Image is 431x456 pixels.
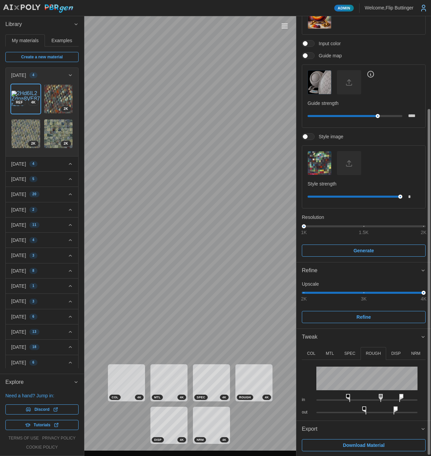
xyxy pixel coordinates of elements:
span: 11 [32,222,36,228]
span: DISP [154,437,162,442]
span: 4 [32,73,34,78]
span: 4 K [31,100,35,105]
span: Examples [52,38,72,43]
span: 6 [32,314,34,319]
p: [DATE] [11,176,26,182]
img: Prompt style [308,5,331,29]
button: Refine [296,262,431,279]
span: Generate [353,245,374,256]
span: 4 K [180,437,184,442]
p: [DATE] [11,237,26,244]
button: [DATE]4 [6,233,78,248]
p: [DATE] [11,267,26,274]
span: MTL [154,395,161,400]
a: 2Hd6IL2Zdga8VE87rZBC4KREF [11,84,40,114]
span: 3 [32,253,34,258]
span: 4 K [222,395,226,400]
span: 1 [32,283,34,289]
span: 5 [32,176,34,182]
button: [DATE]6 [6,355,78,370]
a: Discord [5,404,79,415]
span: Explore [5,374,74,391]
span: Guide map [315,52,342,59]
p: ROUGH [366,351,381,357]
button: [DATE]20 [6,187,78,202]
button: Export [296,421,431,437]
div: [DATE]4 [6,83,78,156]
p: [DATE] [11,191,26,198]
span: 4 K [180,395,184,400]
span: 2 [32,207,34,212]
button: Refine [302,311,426,323]
span: REF [16,100,23,105]
span: ROUGH [239,395,251,400]
p: [DATE] [11,206,26,213]
button: [DATE]4 [6,68,78,83]
span: Tweak [302,329,421,345]
span: 20 [32,192,36,197]
div: Refine [296,279,431,329]
button: [DATE]13 [6,324,78,339]
span: 4 K [222,437,226,442]
a: h8yUGFMEzmwuNOFwn2kb2K [11,119,40,148]
img: h8yUGFMEzmwuNOFwn2kb [11,119,40,148]
p: in [302,397,311,403]
div: Tweak [296,345,431,421]
span: 6 [32,360,34,365]
span: 4 [32,237,34,243]
span: Create a new material [21,52,63,62]
a: affG4KWeTCLsxOuXvlx02K [44,119,73,148]
p: out [302,409,311,415]
span: 4 K [137,395,141,400]
span: SPEC [197,395,205,400]
img: affG4KWeTCLsxOuXvlx0 [44,119,73,148]
p: NRM [411,351,420,357]
p: [DATE] [11,72,26,79]
p: [DATE] [11,313,26,320]
p: Resolution [302,214,426,221]
button: [DATE]6 [6,309,78,324]
p: Upscale [302,281,426,287]
p: MTL [326,351,334,357]
a: Tutorials [5,420,79,430]
span: NRM [197,437,204,442]
p: [DATE] [11,329,26,335]
button: Tweak [296,329,431,345]
span: COL [112,395,118,400]
span: 4 [32,161,34,167]
span: 2 K [64,106,68,112]
p: [DATE] [11,298,26,305]
button: Toggle viewport controls [280,21,289,31]
span: Download Material [343,439,385,451]
p: SPEC [344,351,355,357]
p: Style strength [308,180,420,187]
a: terms of use [8,435,39,441]
p: DISP [391,351,401,357]
button: [DATE]11 [6,218,78,232]
span: Discord [34,405,50,414]
span: Export [302,421,421,437]
button: [DATE]3 [6,294,78,309]
span: Style image [315,133,343,140]
p: [DATE] [11,161,26,167]
span: Admin [338,5,350,11]
span: Library [5,16,74,33]
button: Download Material [302,439,426,451]
a: Create a new material [5,52,79,62]
button: Guide map [308,70,332,94]
p: Guide strength [308,100,420,107]
p: [DATE] [11,222,26,228]
span: 2 K [31,141,35,146]
button: [DATE]5 [6,172,78,187]
button: [DATE]1 [6,279,78,293]
span: 4 K [265,395,269,400]
img: 2Hd6IL2Zdga8VE87rZBC [11,91,40,107]
p: Welcome, Flip Buttinger [365,4,413,11]
button: [DATE]4 [6,156,78,171]
button: [DATE]18 [6,340,78,354]
span: 3 [32,299,34,304]
span: Tutorials [34,420,51,430]
p: Need a hand? Jump in: [5,392,79,399]
img: xGWpigMoCxrrzH8I19Tp [44,85,73,113]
